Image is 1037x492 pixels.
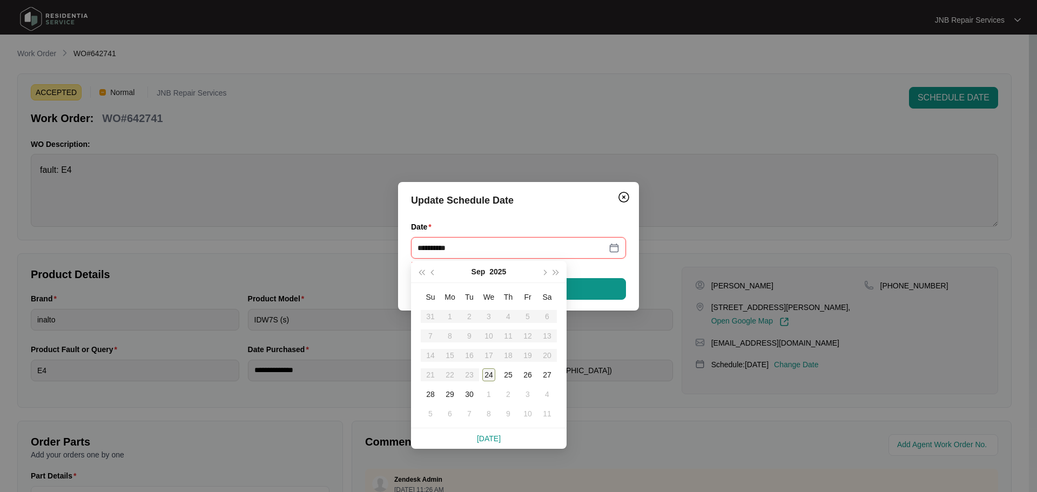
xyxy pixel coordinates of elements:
[443,388,456,401] div: 29
[502,407,515,420] div: 9
[537,385,557,404] td: 2025-10-04
[489,261,506,282] button: 2025
[541,368,554,381] div: 27
[537,365,557,385] td: 2025-09-27
[499,385,518,404] td: 2025-10-02
[521,368,534,381] div: 26
[421,287,440,307] th: Su
[472,261,486,282] button: Sep
[502,368,515,381] div: 25
[541,407,554,420] div: 11
[482,368,495,381] div: 24
[411,259,626,271] div: Please enter your date.
[424,407,437,420] div: 5
[499,404,518,423] td: 2025-10-09
[418,242,607,254] input: Date
[421,385,440,404] td: 2025-09-28
[541,388,554,401] div: 4
[518,404,537,423] td: 2025-10-10
[537,287,557,307] th: Sa
[440,287,460,307] th: Mo
[479,385,499,404] td: 2025-10-01
[521,388,534,401] div: 3
[477,434,501,443] a: [DATE]
[443,407,456,420] div: 6
[421,404,440,423] td: 2025-10-05
[460,404,479,423] td: 2025-10-07
[499,287,518,307] th: Th
[440,404,460,423] td: 2025-10-06
[537,404,557,423] td: 2025-10-11
[463,388,476,401] div: 30
[502,388,515,401] div: 2
[615,188,632,206] button: Close
[521,407,534,420] div: 10
[479,404,499,423] td: 2025-10-08
[518,287,537,307] th: Fr
[424,388,437,401] div: 28
[482,407,495,420] div: 8
[460,287,479,307] th: Tu
[460,385,479,404] td: 2025-09-30
[479,365,499,385] td: 2025-09-24
[411,221,436,232] label: Date
[518,365,537,385] td: 2025-09-26
[499,365,518,385] td: 2025-09-25
[617,191,630,204] img: closeCircle
[463,407,476,420] div: 7
[479,287,499,307] th: We
[440,385,460,404] td: 2025-09-29
[411,193,626,208] div: Update Schedule Date
[518,385,537,404] td: 2025-10-03
[482,388,495,401] div: 1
